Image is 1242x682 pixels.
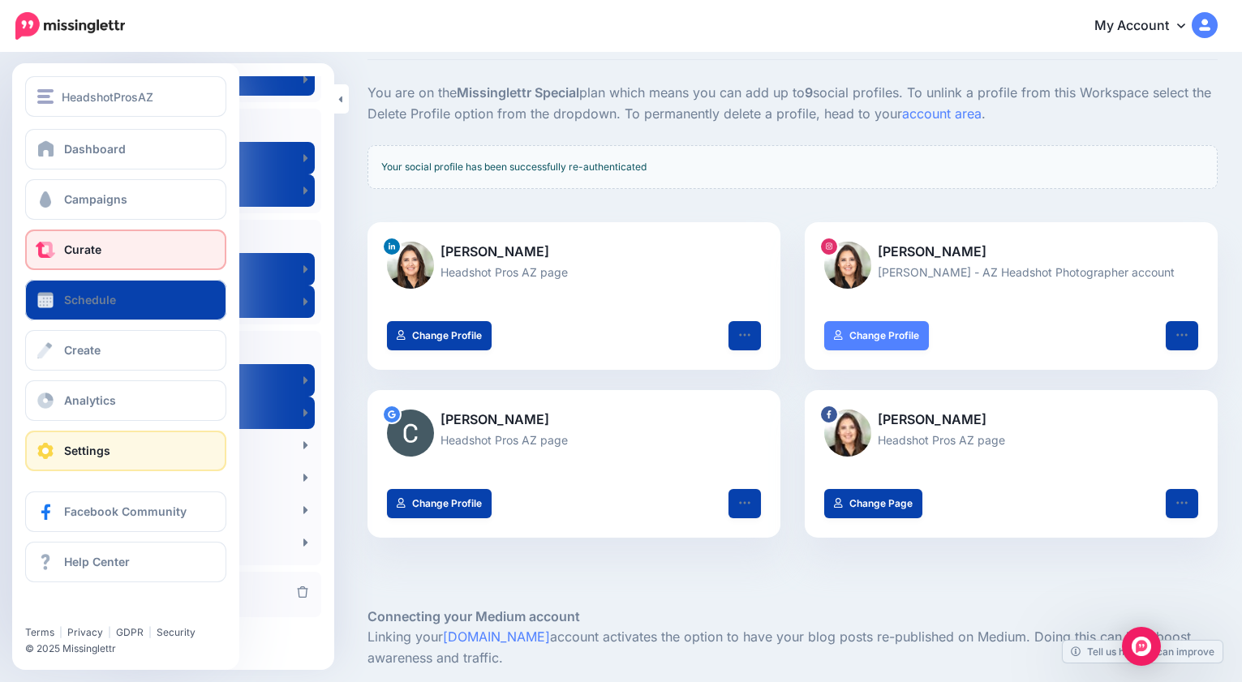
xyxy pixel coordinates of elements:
span: | [108,626,111,638]
p: [PERSON_NAME] [824,242,1198,263]
a: Change Profile [824,321,929,350]
img: website_grey.svg [26,42,39,55]
img: 1673562450612-86423.png [387,242,434,289]
span: Campaigns [64,192,127,206]
a: Privacy [67,626,103,638]
a: My Account [1078,6,1218,46]
img: Missinglettr [15,12,125,40]
div: Your social profile has been successfully re-authenticated [367,145,1218,189]
a: Settings [25,431,226,471]
button: HeadshotProsAZ [25,76,226,117]
p: [PERSON_NAME] [387,410,761,431]
b: 9 [805,84,813,101]
span: | [59,626,62,638]
div: Domain Overview [65,96,145,106]
p: [PERSON_NAME] [824,410,1198,431]
span: Create [64,343,101,357]
li: © 2025 Missinglettr [25,641,239,657]
a: Facebook Community [25,491,226,532]
span: Dashboard [64,142,126,156]
p: [PERSON_NAME] - AZ Headshot Photographer account [824,263,1198,281]
a: Terms [25,626,54,638]
p: You are on the plan which means you can add up to social profiles. To unlink a profile from this ... [367,83,1218,125]
p: [PERSON_NAME] [387,242,761,263]
img: ACg8ocIoY8fbyDl9rntmkW-Gi9u7XcYxmrQQmkT9HH0dmkbngIWBRgs96-c-82247.png [387,410,434,457]
a: Tell us how we can improve [1063,641,1223,663]
div: Open Intercom Messenger [1122,627,1161,666]
div: v 4.0.25 [45,26,80,39]
a: Dashboard [25,129,226,169]
iframe: Twitter Follow Button [25,603,151,619]
span: Settings [64,444,110,457]
span: Schedule [64,293,116,307]
a: Campaigns [25,179,226,220]
h5: Connecting your Medium account [367,607,1218,627]
b: Missinglettr Special [457,84,579,101]
a: Security [157,626,196,638]
p: Headshot Pros AZ page [824,431,1198,449]
img: tab_keywords_by_traffic_grey.svg [164,94,177,107]
span: Curate [64,242,101,256]
a: [DOMAIN_NAME] [443,628,550,645]
span: Help Center [64,555,130,568]
p: Linking your account activates the option to have your blog posts re-published on Medium. Doing t... [367,627,1218,669]
p: Headshot Pros AZ page [387,431,761,449]
img: tab_domain_overview_orange.svg [47,94,60,107]
img: menu.png [37,89,54,104]
p: Headshot Pros AZ page [387,263,761,281]
span: Analytics [64,393,116,407]
a: Create [25,330,226,371]
span: Facebook Community [64,504,187,518]
span: | [148,626,152,638]
div: Keywords by Traffic [182,96,268,106]
a: Change Profile [387,321,492,350]
a: GDPR [116,626,144,638]
a: account area [902,105,982,122]
span: HeadshotProsAZ [62,88,153,106]
a: Analytics [25,380,226,421]
img: 325387876_2448927348621938_8398348871372178093_n-bsa149466.jpg [824,242,871,289]
a: Help Center [25,542,226,582]
img: 325354853_3378886995710926_2558235476548072839_n-bsa149468.jpg [824,410,871,457]
a: Change Page [824,489,922,518]
div: Domain: [DOMAIN_NAME] [42,42,178,55]
a: Schedule [25,280,226,320]
a: Change Profile [387,489,492,518]
a: Curate [25,229,226,270]
img: logo_orange.svg [26,26,39,39]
